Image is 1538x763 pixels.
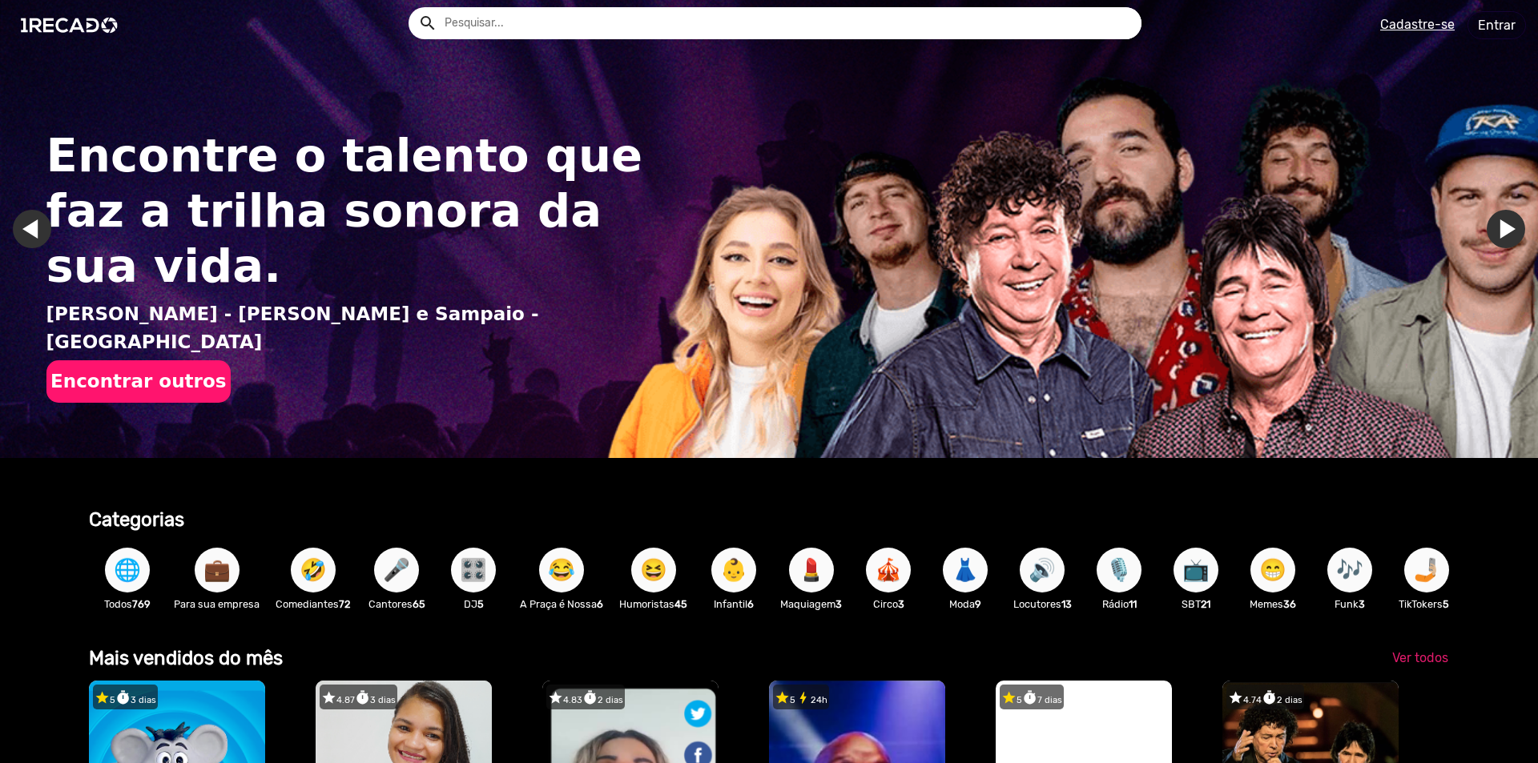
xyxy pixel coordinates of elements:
[789,548,834,592] button: 💄
[539,548,584,592] button: 😂
[89,508,184,531] b: Categorias
[943,548,988,592] button: 👗
[548,548,575,592] span: 😂
[1012,596,1073,612] p: Locutores
[1097,548,1141,592] button: 🎙️
[1061,598,1072,610] b: 13
[1468,11,1526,39] a: Entrar
[1250,548,1295,592] button: 😁
[1336,548,1363,592] span: 🎶
[451,548,496,592] button: 🎛️
[1392,650,1448,665] span: Ver todos
[443,596,504,612] p: DJ
[875,548,902,592] span: 🎪
[952,548,979,592] span: 👗
[720,548,747,592] span: 👶
[1129,598,1137,610] b: 11
[1166,596,1226,612] p: SBT
[619,596,687,612] p: Humoristas
[374,548,419,592] button: 🎤
[935,596,996,612] p: Moda
[132,598,151,610] b: 769
[1487,210,1525,248] a: Ir para o próximo slide
[477,598,484,610] b: 5
[339,598,350,610] b: 72
[835,598,842,610] b: 3
[1380,17,1455,32] u: Cadastre-se
[1020,548,1065,592] button: 🔊
[1029,548,1056,592] span: 🔊
[597,598,603,610] b: 6
[1174,548,1218,592] button: 📺
[1327,548,1372,592] button: 🎶
[1105,548,1133,592] span: 🎙️
[276,596,350,612] p: Comediantes
[174,596,260,612] p: Para sua empresa
[97,596,158,612] p: Todos
[631,548,676,592] button: 😆
[1283,598,1296,610] b: 36
[413,598,425,610] b: 65
[114,548,141,592] span: 🌐
[898,598,904,610] b: 3
[1089,596,1149,612] p: Rádio
[1259,548,1286,592] span: 😁
[747,598,754,610] b: 6
[46,128,662,294] h1: Encontre o talento que faz a trilha sonora da sua vida.
[640,548,667,592] span: 😆
[866,548,911,592] button: 🎪
[1182,548,1210,592] span: 📺
[674,598,687,610] b: 45
[975,598,981,610] b: 9
[418,14,437,33] mat-icon: Example home icon
[1404,548,1449,592] button: 🤳🏼
[291,548,336,592] button: 🤣
[1242,596,1303,612] p: Memes
[13,210,51,248] a: Ir para o último slide
[89,647,283,669] b: Mais vendidos do mês
[1359,598,1365,610] b: 3
[195,548,240,592] button: 💼
[1319,596,1380,612] p: Funk
[383,548,410,592] span: 🎤
[780,596,842,612] p: Maquiagem
[433,7,1141,39] input: Pesquisar...
[1443,598,1455,610] b: 54
[413,8,441,36] button: Example home icon
[703,596,764,612] p: Infantil
[1396,596,1457,612] p: TikTokers
[460,548,487,592] span: 🎛️
[46,360,231,404] button: Encontrar outros
[105,548,150,592] button: 🌐
[798,548,825,592] span: 💄
[1201,598,1210,610] b: 21
[203,548,231,592] span: 💼
[300,548,327,592] span: 🤣
[711,548,756,592] button: 👶
[858,596,919,612] p: Circo
[366,596,427,612] p: Cantores
[46,300,662,355] p: [PERSON_NAME] - [PERSON_NAME] e Sampaio - [GEOGRAPHIC_DATA]
[1413,548,1440,592] span: 🤳🏼
[520,596,603,612] p: A Praça é Nossa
